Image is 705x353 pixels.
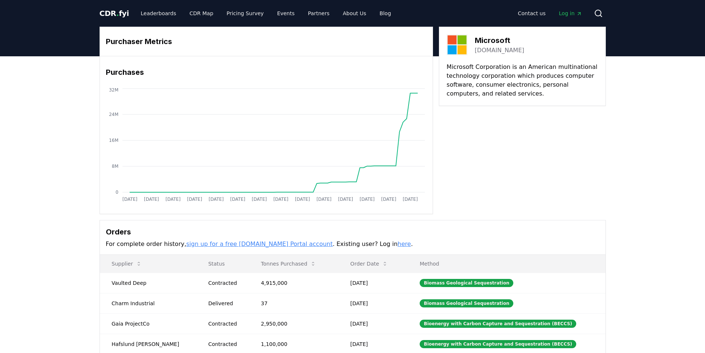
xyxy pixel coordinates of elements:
[339,313,408,334] td: [DATE]
[447,34,467,55] img: Microsoft-logo
[106,226,600,237] h3: Orders
[475,46,524,55] a: [DOMAIN_NAME]
[316,197,332,202] tspan: [DATE]
[115,190,118,195] tspan: 0
[249,313,339,334] td: 2,950,000
[135,7,397,20] nav: Main
[187,197,202,202] tspan: [DATE]
[359,197,375,202] tspan: [DATE]
[208,340,243,348] div: Contracted
[122,197,137,202] tspan: [DATE]
[271,7,301,20] a: Events
[420,279,513,287] div: Biomass Geological Sequestration
[208,279,243,287] div: Contracted
[339,273,408,293] td: [DATE]
[230,197,245,202] tspan: [DATE]
[249,293,339,313] td: 37
[447,63,598,98] p: Microsoft Corporation is an American multinational technology corporation which produces computer...
[397,240,411,247] a: here
[208,197,224,202] tspan: [DATE]
[553,7,588,20] a: Log in
[202,260,243,267] p: Status
[116,9,119,18] span: .
[184,7,219,20] a: CDR Map
[100,313,197,334] td: Gaia ProjectCo
[420,320,576,328] div: Bioenergy with Carbon Capture and Sequestration (BECCS)
[100,8,129,19] a: CDR.fyi
[255,256,322,271] button: Tonnes Purchased
[339,293,408,313] td: [DATE]
[109,138,118,143] tspan: 16M
[345,256,394,271] button: Order Date
[109,112,118,117] tspan: 24M
[302,7,335,20] a: Partners
[106,36,427,47] h3: Purchaser Metrics
[559,10,582,17] span: Log in
[338,197,353,202] tspan: [DATE]
[273,197,288,202] tspan: [DATE]
[337,7,372,20] a: About Us
[165,197,181,202] tspan: [DATE]
[414,260,599,267] p: Method
[420,340,576,348] div: Bioenergy with Carbon Capture and Sequestration (BECCS)
[106,240,600,249] p: For complete order history, . Existing user? Log in .
[100,293,197,313] td: Charm Industrial
[221,7,269,20] a: Pricing Survey
[112,164,118,169] tspan: 8M
[374,7,397,20] a: Blog
[135,7,182,20] a: Leaderboards
[295,197,310,202] tspan: [DATE]
[100,273,197,293] td: Vaulted Deep
[100,9,129,18] span: CDR fyi
[512,7,588,20] nav: Main
[106,67,427,78] h3: Purchases
[144,197,159,202] tspan: [DATE]
[109,87,118,93] tspan: 32M
[249,273,339,293] td: 4,915,000
[403,197,418,202] tspan: [DATE]
[106,256,148,271] button: Supplier
[186,240,333,247] a: sign up for a free [DOMAIN_NAME] Portal account
[252,197,267,202] tspan: [DATE]
[381,197,396,202] tspan: [DATE]
[208,320,243,327] div: Contracted
[208,300,243,307] div: Delivered
[512,7,551,20] a: Contact us
[475,35,524,46] h3: Microsoft
[420,299,513,307] div: Biomass Geological Sequestration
